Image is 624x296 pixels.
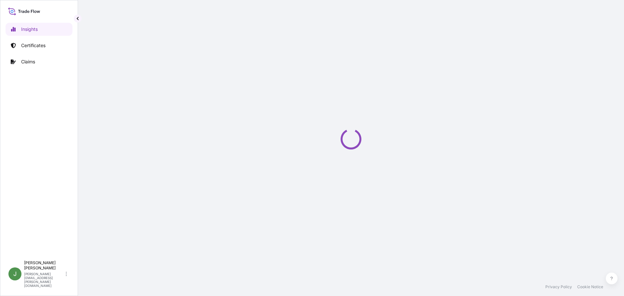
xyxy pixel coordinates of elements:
p: [PERSON_NAME][EMAIL_ADDRESS][PERSON_NAME][DOMAIN_NAME] [24,272,64,288]
a: Insights [6,23,72,36]
span: J [13,271,17,277]
p: Claims [21,58,35,65]
a: Claims [6,55,72,68]
p: Certificates [21,42,45,49]
a: Privacy Policy [545,284,572,290]
p: [PERSON_NAME] [PERSON_NAME] [24,260,64,271]
a: Cookie Notice [577,284,603,290]
a: Certificates [6,39,72,52]
p: Insights [21,26,38,32]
